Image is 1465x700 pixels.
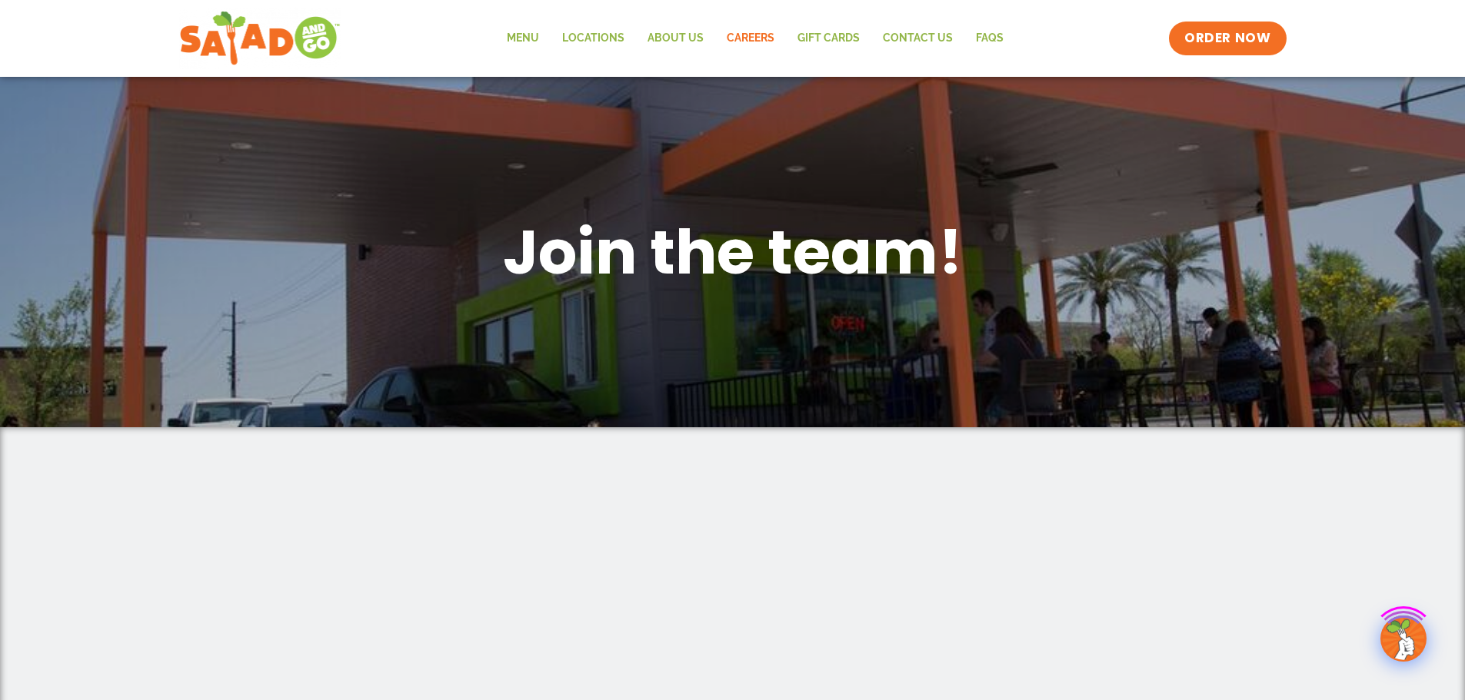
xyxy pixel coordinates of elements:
a: FAQs [964,21,1015,56]
span: ORDER NOW [1184,29,1270,48]
h1: Join the team! [333,212,1133,292]
img: new-SAG-logo-768×292 [179,8,341,69]
a: Careers [715,21,786,56]
nav: Menu [495,21,1015,56]
a: Menu [495,21,551,56]
a: Contact Us [871,21,964,56]
a: About Us [636,21,715,56]
a: Locations [551,21,636,56]
a: GIFT CARDS [786,21,871,56]
a: ORDER NOW [1169,22,1286,55]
